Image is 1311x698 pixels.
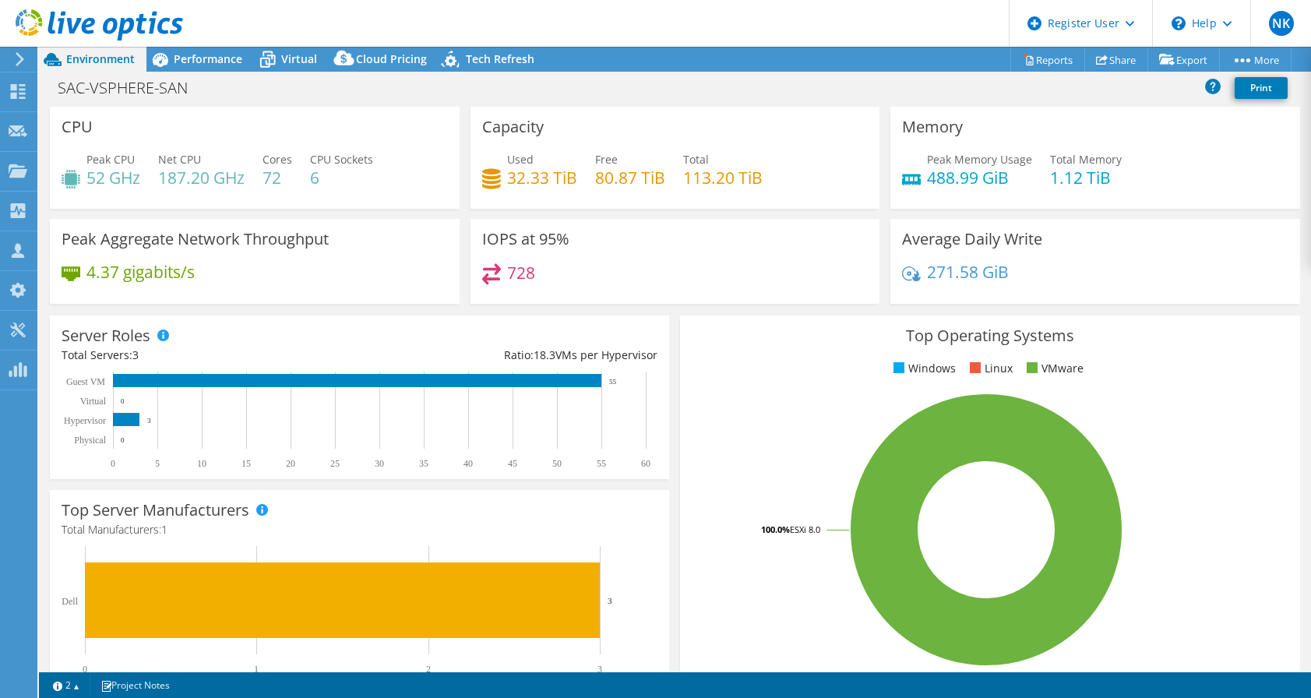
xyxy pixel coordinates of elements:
[161,522,167,537] span: 1
[241,458,251,469] text: 15
[608,596,612,605] text: 3
[927,169,1032,186] h4: 488.99 GiB
[507,152,534,167] span: Used
[597,458,606,469] text: 55
[263,152,292,167] span: Cores
[83,664,87,675] text: 0
[356,51,427,66] span: Cloud Pricing
[790,523,820,535] tspan: ESXi 8.0
[426,664,431,675] text: 2
[62,596,78,607] text: Dell
[1172,16,1186,30] svg: \n
[74,435,106,446] text: Physical
[111,458,115,469] text: 0
[482,118,544,136] h3: Capacity
[86,263,195,280] h4: 4.37 gigabits/s
[62,231,329,248] h3: Peak Aggregate Network Throughput
[463,458,473,469] text: 40
[86,169,140,186] h4: 52 GHz
[62,502,249,519] h3: Top Server Manufacturers
[508,458,517,469] text: 45
[132,347,139,362] span: 3
[64,415,106,426] text: Hypervisor
[534,347,555,362] span: 18.3
[902,118,963,136] h3: Memory
[155,458,160,469] text: 5
[902,231,1042,248] h3: Average Daily Write
[90,675,181,695] a: Project Notes
[80,396,107,407] text: Virtual
[1050,169,1122,186] h4: 1.12 TiB
[1023,360,1084,377] li: VMware
[552,458,562,469] text: 50
[86,152,135,167] span: Peak CPU
[1219,48,1292,72] a: More
[419,458,428,469] text: 35
[197,458,206,469] text: 10
[683,169,763,186] h4: 113.20 TiB
[641,458,650,469] text: 60
[66,51,135,66] span: Environment
[158,152,201,167] span: Net CPU
[254,664,259,675] text: 1
[927,263,1009,280] h4: 271.58 GiB
[692,327,1288,344] h3: Top Operating Systems
[761,523,790,535] tspan: 100.0%
[330,458,340,469] text: 25
[42,675,90,695] a: 2
[263,169,292,186] h4: 72
[507,264,535,281] h4: 728
[158,169,245,186] h4: 187.20 GHz
[281,51,317,66] span: Virtual
[62,118,93,136] h3: CPU
[310,152,373,167] span: CPU Sockets
[375,458,384,469] text: 30
[1050,152,1122,167] span: Total Memory
[121,436,125,444] text: 0
[597,664,602,675] text: 3
[121,397,125,405] text: 0
[1010,48,1085,72] a: Reports
[174,51,242,66] span: Performance
[890,360,956,377] li: Windows
[286,458,295,469] text: 20
[62,327,150,344] h3: Server Roles
[310,169,373,186] h4: 6
[466,51,534,66] span: Tech Refresh
[1235,77,1288,99] a: Print
[66,376,105,387] text: Guest VM
[683,152,709,167] span: Total
[62,347,360,364] div: Total Servers:
[1269,11,1294,36] span: NK
[360,347,658,364] div: Ratio: VMs per Hypervisor
[595,152,618,167] span: Free
[62,521,657,538] h4: Total Manufacturers:
[966,360,1013,377] li: Linux
[1147,48,1220,72] a: Export
[609,378,617,386] text: 55
[482,231,569,248] h3: IOPS at 95%
[507,169,577,186] h4: 32.33 TiB
[927,152,1032,167] span: Peak Memory Usage
[595,169,665,186] h4: 80.87 TiB
[51,79,212,97] h1: SAC-VSPHERE-SAN
[147,417,151,425] text: 3
[1084,48,1148,72] a: Share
